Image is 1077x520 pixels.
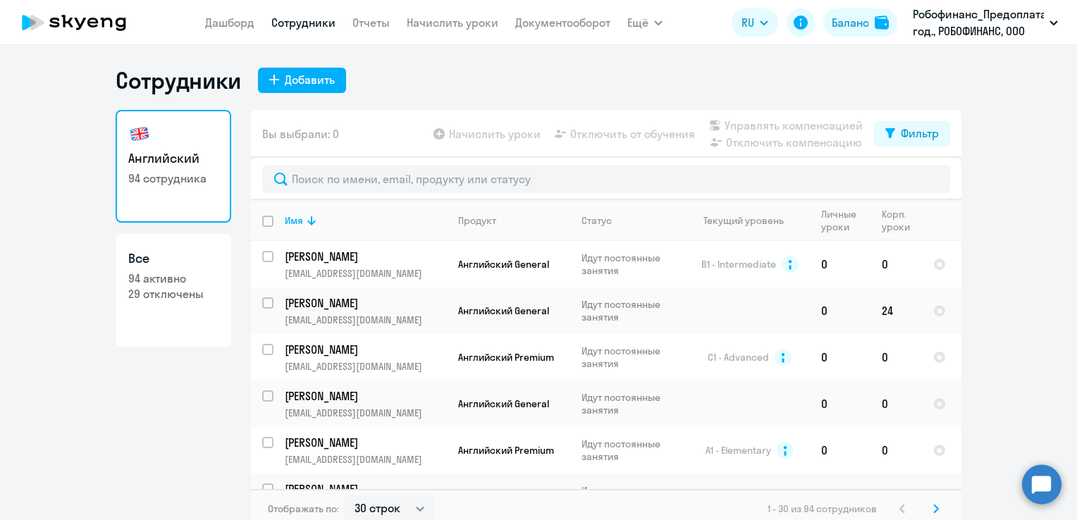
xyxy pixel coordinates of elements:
div: Корп. уроки [882,208,921,233]
td: 0 [810,287,870,334]
p: Идут постоянные занятия [581,391,678,416]
span: Вы выбрали: 0 [262,125,339,142]
div: Текущий уровень [690,214,809,227]
div: Имя [285,214,303,227]
td: 0 [810,427,870,473]
div: Баланс [832,14,869,31]
a: [PERSON_NAME] [285,342,446,357]
td: 0 [810,241,870,287]
td: 0 [870,427,922,473]
span: C1 - Advanced [708,351,769,364]
p: [PERSON_NAME] [285,388,444,404]
span: A1 - Elementary [706,444,771,457]
div: Личные уроки [821,208,861,233]
div: Продукт [458,214,496,227]
button: Добавить [258,68,346,93]
p: [PERSON_NAME] [285,342,444,357]
td: 0 [810,380,870,427]
span: B1 - Intermediate [701,258,776,271]
p: [EMAIL_ADDRESS][DOMAIN_NAME] [285,267,446,280]
div: Текущий уровень [703,214,784,227]
div: Личные уроки [821,208,870,233]
button: RU [732,8,778,37]
span: Английский General [458,258,549,271]
td: 17 [870,473,922,520]
span: RU [741,14,754,31]
a: Начислить уроки [407,16,498,30]
div: Продукт [458,214,570,227]
h3: Все [128,249,219,268]
div: Корп. уроки [882,208,912,233]
span: Ещё [627,14,648,31]
td: 0 [810,334,870,380]
h3: Английский [128,149,219,168]
div: Фильтр [901,125,939,142]
button: Ещё [627,8,663,37]
div: Статус [581,214,678,227]
p: Идут постоянные занятия [581,252,678,277]
td: 0 [870,380,922,427]
span: Английский Premium [458,351,554,364]
p: Идут постоянные занятия [581,438,678,463]
span: Английский General [458,397,549,410]
p: 94 сотрудника [128,171,219,186]
a: Дашборд [205,16,254,30]
a: [PERSON_NAME] [285,295,446,311]
div: Имя [285,214,446,227]
p: [EMAIL_ADDRESS][DOMAIN_NAME] [285,407,446,419]
a: [PERSON_NAME] [285,249,446,264]
div: Добавить [285,71,335,88]
p: [PERSON_NAME] [285,481,444,497]
p: Робофинанс_Предоплата_Договор_2025 год., РОБОФИНАНС, ООО [913,6,1044,39]
div: Статус [581,214,612,227]
p: 29 отключены [128,286,219,302]
h1: Сотрудники [116,66,241,94]
input: Поиск по имени, email, продукту или статусу [262,165,950,193]
img: balance [875,16,889,30]
a: Все94 активно29 отключены [116,234,231,347]
td: 0 [870,334,922,380]
span: Английский Premium [458,444,554,457]
a: [PERSON_NAME] [285,388,446,404]
td: 24 [870,287,922,334]
span: Отображать по: [268,502,339,515]
p: Идут постоянные занятия [581,345,678,370]
span: 1 - 30 из 94 сотрудников [768,502,877,515]
img: english [128,123,151,145]
button: Балансbalance [823,8,897,37]
p: 94 активно [128,271,219,286]
td: 0 [870,241,922,287]
p: [EMAIL_ADDRESS][DOMAIN_NAME] [285,360,446,373]
button: Фильтр [874,121,950,147]
a: Английский94 сотрудника [116,110,231,223]
p: [PERSON_NAME] [285,295,444,311]
a: Сотрудники [271,16,336,30]
a: [PERSON_NAME] [285,435,446,450]
p: [PERSON_NAME] [285,435,444,450]
p: Идут постоянные занятия [581,298,678,323]
p: [EMAIL_ADDRESS][DOMAIN_NAME] [285,453,446,466]
a: [PERSON_NAME] [285,481,446,497]
button: Робофинанс_Предоплата_Договор_2025 год., РОБОФИНАНС, ООО [906,6,1065,39]
p: [PERSON_NAME] [285,249,444,264]
td: 0 [810,473,870,520]
a: Отчеты [352,16,390,30]
span: Английский General [458,304,549,317]
p: [EMAIL_ADDRESS][DOMAIN_NAME] [285,314,446,326]
a: Документооборот [515,16,610,30]
p: Идут постоянные занятия [581,484,678,509]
